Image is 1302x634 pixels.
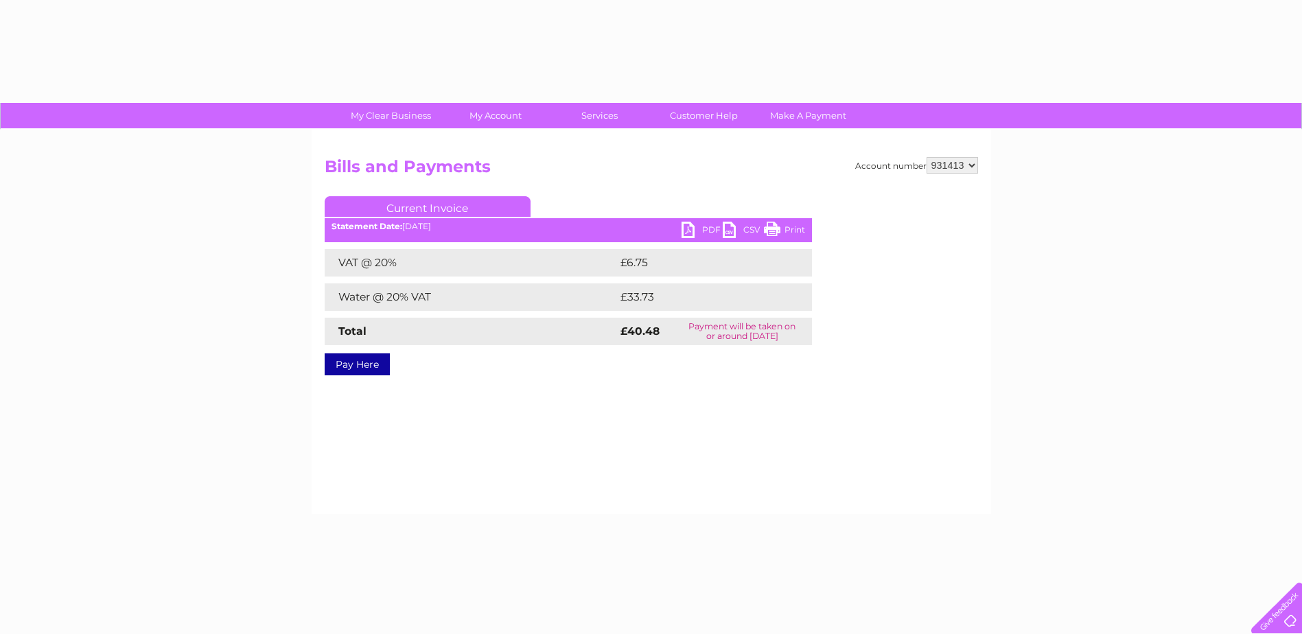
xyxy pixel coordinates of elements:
td: £6.75 [617,249,780,277]
a: PDF [682,222,723,242]
td: Payment will be taken on or around [DATE] [673,318,811,345]
a: Pay Here [325,353,390,375]
strong: £40.48 [620,325,660,338]
td: £33.73 [617,283,784,311]
a: CSV [723,222,764,242]
strong: Total [338,325,367,338]
b: Statement Date: [332,221,402,231]
a: Make A Payment [752,103,865,128]
a: Current Invoice [325,196,531,217]
a: Print [764,222,805,242]
td: Water @ 20% VAT [325,283,617,311]
a: My Account [439,103,552,128]
a: My Clear Business [334,103,447,128]
a: Customer Help [647,103,760,128]
h2: Bills and Payments [325,157,978,183]
div: Account number [855,157,978,174]
td: VAT @ 20% [325,249,617,277]
a: Services [543,103,656,128]
div: [DATE] [325,222,812,231]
